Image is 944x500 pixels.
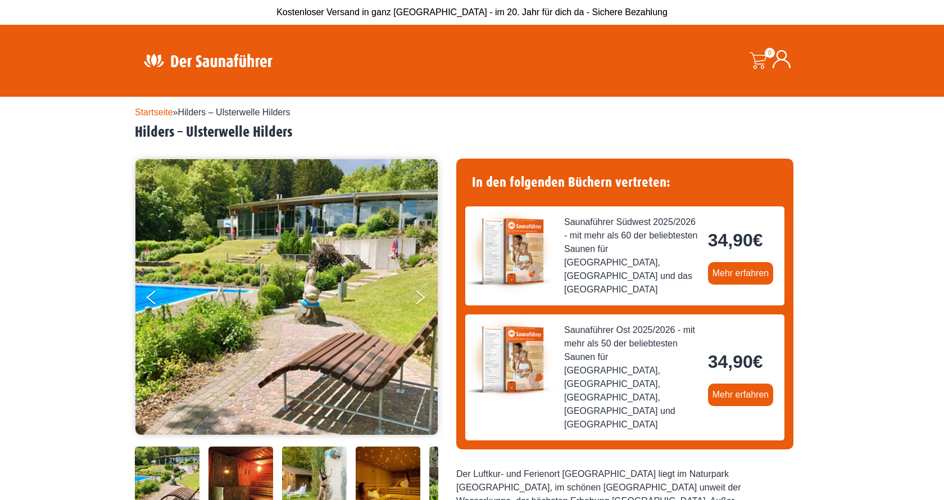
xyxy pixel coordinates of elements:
span: 0 [765,48,775,58]
span: Kostenloser Versand in ganz [GEOGRAPHIC_DATA] - im 20. Jahr für dich da - Sichere Bezahlung [276,7,668,17]
h4: In den folgenden Büchern vertreten: [465,168,784,197]
span: € [753,230,763,250]
bdi: 34,90 [708,230,763,250]
bdi: 34,90 [708,352,763,372]
span: Hilders – Ulsterwelle Hilders [178,107,291,117]
span: Saunaführer Ost 2025/2026 - mit mehr als 50 der beliebtesten Saunen für [GEOGRAPHIC_DATA], [GEOGR... [564,323,699,431]
span: € [753,352,763,372]
span: Saunaführer Südwest 2025/2026 - mit mehr als 60 der beliebtesten Saunen für [GEOGRAPHIC_DATA], [G... [564,215,699,296]
a: Mehr erfahren [708,384,774,406]
button: Next [414,286,442,314]
span: » [135,107,291,117]
a: Startseite [135,107,173,117]
img: der-saunafuehrer-2025-suedwest.jpg [465,206,555,296]
h2: Hilders – Ulsterwelle Hilders [135,124,809,141]
img: der-saunafuehrer-2025-ost.jpg [465,314,555,404]
a: Mehr erfahren [708,262,774,285]
button: Previous [147,286,175,314]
